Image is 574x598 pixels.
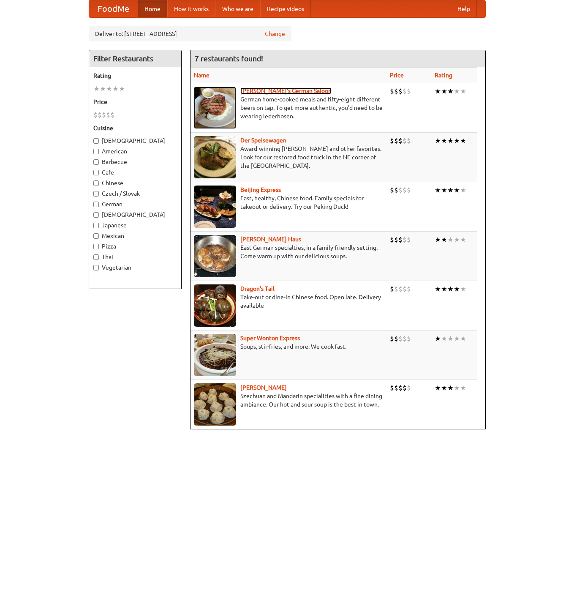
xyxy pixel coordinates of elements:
li: $ [390,136,394,145]
li: $ [98,110,102,120]
li: ★ [441,334,447,343]
a: Recipe videos [260,0,311,17]
a: How it works [167,0,215,17]
label: Czech / Slovak [93,189,177,198]
h5: Cuisine [93,124,177,132]
li: $ [407,136,411,145]
li: ★ [447,334,454,343]
label: Barbecue [93,158,177,166]
p: Szechuan and Mandarin specialities with a fine dining ambiance. Our hot and sour soup is the best... [194,392,383,409]
li: $ [407,186,411,195]
input: Thai [93,254,99,260]
p: German home-cooked meals and fifty-eight different beers on tap. To get more authentic, you'd nee... [194,95,383,120]
li: ★ [435,235,441,244]
a: [PERSON_NAME] Haus [240,236,301,243]
li: $ [390,334,394,343]
li: ★ [441,136,447,145]
li: $ [403,87,407,96]
img: superwonton.jpg [194,334,236,376]
input: [DEMOGRAPHIC_DATA] [93,138,99,144]
a: Help [451,0,477,17]
label: Thai [93,253,177,261]
label: Chinese [93,179,177,187]
a: [PERSON_NAME] [240,384,287,391]
a: Der Speisewagen [240,137,286,144]
li: $ [407,284,411,294]
li: ★ [435,334,441,343]
label: American [93,147,177,156]
input: Czech / Slovak [93,191,99,197]
li: $ [394,87,398,96]
li: ★ [106,84,112,93]
li: $ [398,383,403,393]
label: Vegetarian [93,263,177,272]
img: kohlhaus.jpg [194,235,236,277]
li: $ [394,186,398,195]
input: Vegetarian [93,265,99,270]
label: German [93,200,177,208]
p: Award-winning [PERSON_NAME] and other favorites. Look for our restored food truck in the NE corne... [194,145,383,170]
li: ★ [460,235,466,244]
img: shandong.jpg [194,383,236,426]
li: ★ [93,84,100,93]
a: Who we are [215,0,260,17]
div: Deliver to: [STREET_ADDRESS] [89,26,291,41]
a: Name [194,72,209,79]
label: Japanese [93,221,177,229]
li: $ [93,110,98,120]
li: ★ [435,383,441,393]
img: dragon.jpg [194,284,236,327]
li: $ [407,87,411,96]
li: $ [390,87,394,96]
p: Fast, healthy, Chinese food. Family specials for takeout or delivery. Try our Peking Duck! [194,194,383,211]
a: FoodMe [89,0,138,17]
li: ★ [460,383,466,393]
a: Beijing Express [240,186,281,193]
li: ★ [460,284,466,294]
li: ★ [447,235,454,244]
li: ★ [454,235,460,244]
li: $ [394,383,398,393]
li: ★ [435,186,441,195]
input: Pizza [93,244,99,249]
li: $ [403,334,407,343]
li: $ [394,235,398,244]
li: ★ [435,136,441,145]
li: $ [102,110,106,120]
li: ★ [454,383,460,393]
li: ★ [441,235,447,244]
input: Japanese [93,223,99,228]
li: $ [403,136,407,145]
li: $ [394,334,398,343]
h5: Price [93,98,177,106]
p: Take-out or dine-in Chinese food. Open late. Delivery available [194,293,383,310]
li: ★ [454,136,460,145]
li: ★ [100,84,106,93]
a: Home [138,0,167,17]
li: $ [407,235,411,244]
li: $ [394,284,398,294]
li: ★ [460,186,466,195]
li: $ [398,136,403,145]
b: Dragon's Tail [240,285,275,292]
li: $ [390,284,394,294]
h4: Filter Restaurants [89,50,181,67]
li: $ [398,186,403,195]
li: $ [390,186,394,195]
label: Pizza [93,242,177,251]
li: $ [403,383,407,393]
input: American [93,149,99,154]
li: $ [106,110,110,120]
a: Change [265,30,285,38]
li: ★ [454,284,460,294]
img: beijing.jpg [194,186,236,228]
li: ★ [441,284,447,294]
p: East German specialties, in a family-friendly setting. Come warm up with our delicious soups. [194,243,383,260]
a: Price [390,72,404,79]
input: Mexican [93,233,99,239]
li: $ [394,136,398,145]
li: ★ [112,84,119,93]
input: Barbecue [93,159,99,165]
li: ★ [460,334,466,343]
